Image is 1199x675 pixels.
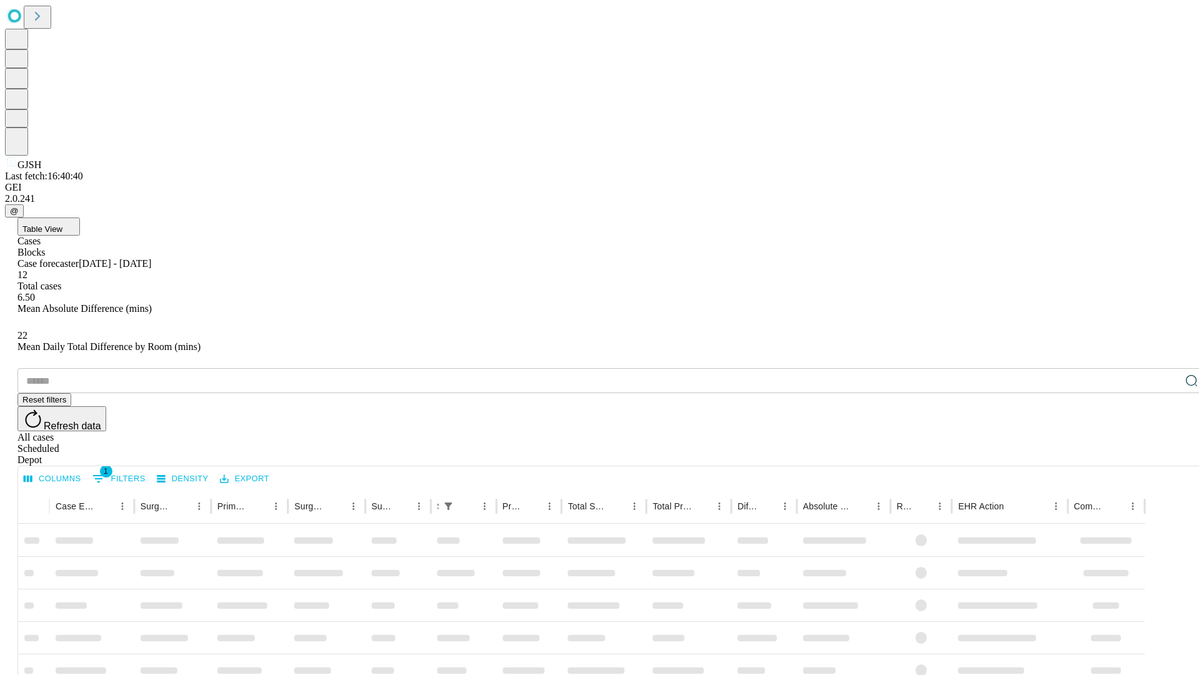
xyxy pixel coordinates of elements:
[17,393,71,406] button: Reset filters
[10,206,19,216] span: @
[410,497,428,515] button: Menu
[17,269,27,280] span: 12
[440,497,457,515] button: Show filters
[693,497,711,515] button: Sort
[608,497,626,515] button: Sort
[96,497,114,515] button: Sort
[897,501,913,511] div: Resolved in EHR
[1124,497,1142,515] button: Menu
[217,469,272,489] button: Export
[17,292,35,302] span: 6.50
[626,497,643,515] button: Menu
[100,465,112,477] span: 1
[393,497,410,515] button: Sort
[541,497,558,515] button: Menu
[852,497,870,515] button: Sort
[870,497,887,515] button: Menu
[503,501,523,511] div: Predicted In Room Duration
[458,497,476,515] button: Sort
[294,501,325,511] div: Surgery Name
[141,501,172,511] div: Surgeon Name
[17,341,200,352] span: Mean Daily Total Difference by Room (mins)
[653,501,692,511] div: Total Predicted Duration
[173,497,190,515] button: Sort
[17,159,41,170] span: GJSH
[5,182,1194,193] div: GEI
[154,469,212,489] button: Density
[803,501,851,511] div: Absolute Difference
[776,497,794,515] button: Menu
[217,501,249,511] div: Primary Service
[5,171,83,181] span: Last fetch: 16:40:40
[17,330,27,341] span: 22
[267,497,285,515] button: Menu
[190,497,208,515] button: Menu
[21,469,84,489] button: Select columns
[5,204,24,217] button: @
[523,497,541,515] button: Sort
[914,497,931,515] button: Sort
[327,497,345,515] button: Sort
[1005,497,1023,515] button: Sort
[931,497,949,515] button: Menu
[114,497,131,515] button: Menu
[345,497,362,515] button: Menu
[1074,501,1105,511] div: Comments
[372,501,392,511] div: Surgery Date
[568,501,607,511] div: Total Scheduled Duration
[22,395,66,404] span: Reset filters
[17,217,80,236] button: Table View
[44,421,101,431] span: Refresh data
[440,497,457,515] div: 1 active filter
[759,497,776,515] button: Sort
[958,501,1004,511] div: EHR Action
[17,406,106,431] button: Refresh data
[56,501,95,511] div: Case Epic Id
[476,497,493,515] button: Menu
[79,258,151,269] span: [DATE] - [DATE]
[17,303,152,314] span: Mean Absolute Difference (mins)
[22,224,62,234] span: Table View
[1047,497,1065,515] button: Menu
[738,501,757,511] div: Difference
[1107,497,1124,515] button: Sort
[5,193,1194,204] div: 2.0.241
[437,501,438,511] div: Scheduled In Room Duration
[89,469,149,489] button: Show filters
[17,281,61,291] span: Total cases
[711,497,728,515] button: Menu
[17,258,79,269] span: Case forecaster
[250,497,267,515] button: Sort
